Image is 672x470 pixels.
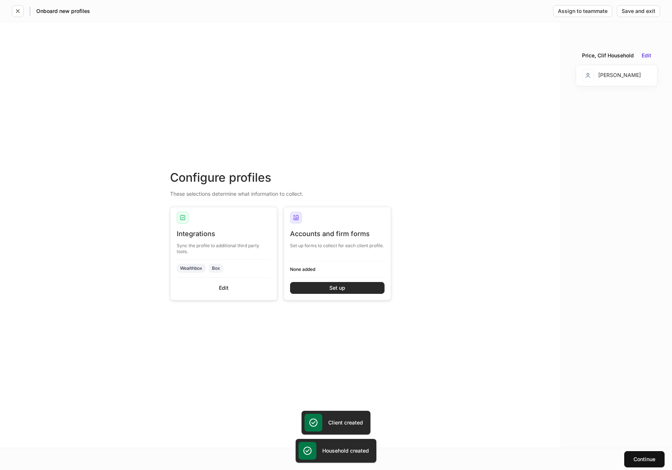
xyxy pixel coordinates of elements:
div: Box [212,265,220,272]
h5: Client created [328,419,363,426]
div: Save and exit [622,9,655,14]
h6: None added [290,266,385,273]
button: Edit [642,53,651,58]
div: Price, Clif Household [582,52,634,59]
div: Assign to teammate [558,9,608,14]
button: Set up [290,282,385,294]
div: Set up [329,285,345,291]
div: Sync the profile to additional third party tools. [177,238,271,255]
h5: Onboard new profiles [36,7,90,15]
button: Edit [177,282,271,294]
div: These selections determine what information to collect. [170,186,391,198]
div: Configure profiles [170,169,391,186]
button: Assign to teammate [553,5,612,17]
button: Save and exit [617,5,660,17]
h5: Household created [322,447,369,454]
div: Set up forms to collect for each client profile. [290,238,385,249]
div: Wealthbox [180,265,202,272]
div: Integrations [177,229,271,238]
div: Accounts and firm forms [290,229,385,238]
div: [PERSON_NAME] [582,70,641,81]
button: Continue [624,451,665,467]
div: Edit [219,285,229,291]
div: Continue [633,457,655,462]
